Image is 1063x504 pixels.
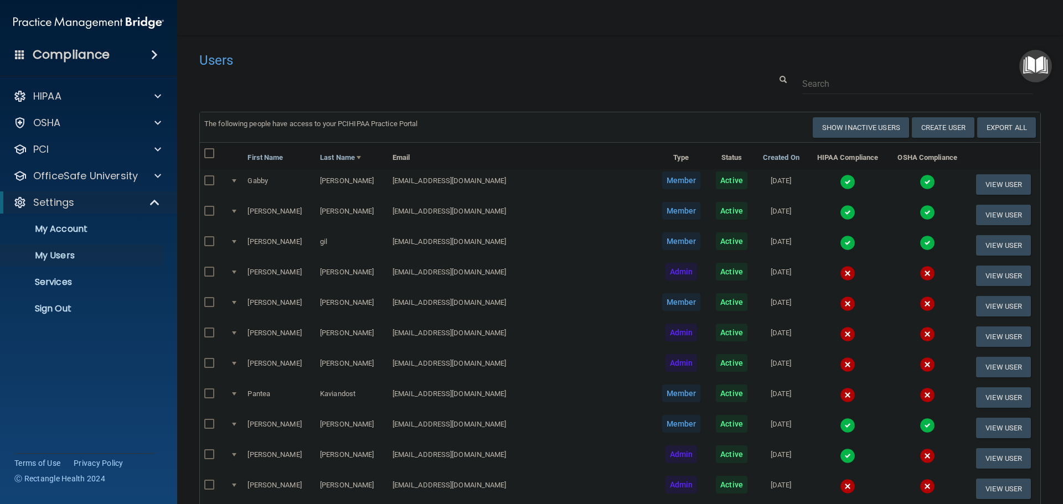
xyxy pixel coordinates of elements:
span: Member [662,202,701,220]
button: Create User [912,117,974,138]
span: Member [662,232,701,250]
input: Search [802,74,1033,94]
th: Type [654,143,709,169]
img: cross.ca9f0e7f.svg [920,387,935,403]
span: Active [716,415,747,433]
td: [PERSON_NAME] [316,443,388,474]
td: [PERSON_NAME] [316,200,388,230]
td: [DATE] [755,413,807,443]
span: Active [716,354,747,372]
span: Admin [665,263,698,280]
img: tick.e7d51cea.svg [920,205,935,220]
td: [DATE] [755,382,807,413]
a: First Name [247,151,283,164]
img: tick.e7d51cea.svg [840,205,855,220]
span: Admin [665,445,698,463]
a: OSHA [13,116,161,129]
td: [PERSON_NAME] [243,443,316,474]
span: Active [716,202,747,220]
img: tick.e7d51cea.svg [840,174,855,190]
p: OfficeSafe University [33,169,138,183]
td: [PERSON_NAME] [316,413,388,443]
button: View User [976,205,1031,225]
td: [DATE] [755,169,807,200]
p: PCI [33,143,49,156]
td: [EMAIL_ADDRESS][DOMAIN_NAME] [388,291,654,321]
td: [PERSON_NAME] [243,352,316,382]
img: cross.ca9f0e7f.svg [840,479,855,494]
img: cross.ca9f0e7f.svg [920,326,935,342]
td: [EMAIL_ADDRESS][DOMAIN_NAME] [388,352,654,382]
td: [EMAIL_ADDRESS][DOMAIN_NAME] [388,443,654,474]
button: Open Resource Center [1019,50,1052,82]
span: Member [662,172,701,189]
td: [EMAIL_ADDRESS][DOMAIN_NAME] [388,321,654,352]
span: Active [716,445,747,463]
span: Active [716,385,747,402]
a: Terms of Use [14,458,60,469]
img: tick.e7d51cea.svg [920,174,935,190]
td: [PERSON_NAME] [316,169,388,200]
td: [PERSON_NAME] [316,321,388,352]
td: [DATE] [755,200,807,230]
td: [DATE] [755,291,807,321]
img: tick.e7d51cea.svg [840,235,855,251]
td: [DATE] [755,321,807,352]
a: HIPAA [13,90,161,103]
p: Settings [33,196,74,209]
td: [PERSON_NAME] [316,261,388,291]
td: [EMAIL_ADDRESS][DOMAIN_NAME] [388,382,654,413]
td: [PERSON_NAME] [316,291,388,321]
button: View User [976,479,1031,499]
td: [PERSON_NAME] [316,352,388,382]
td: [EMAIL_ADDRESS][DOMAIN_NAME] [388,261,654,291]
td: Gabby [243,169,316,200]
a: Last Name [320,151,361,164]
a: Export All [977,117,1036,138]
th: Email [388,143,654,169]
a: OfficeSafe University [13,169,161,183]
button: View User [976,266,1031,286]
td: [PERSON_NAME] [243,230,316,261]
button: Show Inactive Users [813,117,909,138]
span: The following people have access to your PCIHIPAA Practice Portal [204,119,418,128]
td: [PERSON_NAME] [243,291,316,321]
td: gil [316,230,388,261]
td: [PERSON_NAME] [243,413,316,443]
p: Services [7,277,158,288]
td: [PERSON_NAME] [243,321,316,352]
span: Member [662,293,701,311]
td: [EMAIL_ADDRESS][DOMAIN_NAME] [388,230,654,261]
h4: Compliance [33,47,110,63]
p: Sign Out [7,303,158,314]
td: [PERSON_NAME] [316,474,388,504]
td: [DATE] [755,352,807,382]
a: Created On [763,151,799,164]
p: My Users [7,250,158,261]
td: [PERSON_NAME] [243,261,316,291]
td: [DATE] [755,261,807,291]
td: [PERSON_NAME] [243,200,316,230]
th: HIPAA Compliance [807,143,888,169]
td: [EMAIL_ADDRESS][DOMAIN_NAME] [388,474,654,504]
td: [EMAIL_ADDRESS][DOMAIN_NAME] [388,169,654,200]
button: View User [976,387,1031,408]
td: [DATE] [755,474,807,504]
img: cross.ca9f0e7f.svg [920,448,935,464]
span: Admin [665,354,698,372]
img: cross.ca9f0e7f.svg [840,326,855,342]
a: PCI [13,143,161,156]
span: Active [716,293,747,311]
p: My Account [7,224,158,235]
th: OSHA Compliance [888,143,967,169]
button: View User [976,296,1031,316]
button: View User [976,326,1031,347]
span: Active [716,232,747,250]
span: Ⓒ Rectangle Health 2024 [14,473,105,484]
td: [EMAIL_ADDRESS][DOMAIN_NAME] [388,200,654,230]
img: cross.ca9f0e7f.svg [840,296,855,311]
img: cross.ca9f0e7f.svg [920,479,935,494]
span: Admin [665,324,698,341]
p: OSHA [33,116,61,129]
img: tick.e7d51cea.svg [920,235,935,251]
